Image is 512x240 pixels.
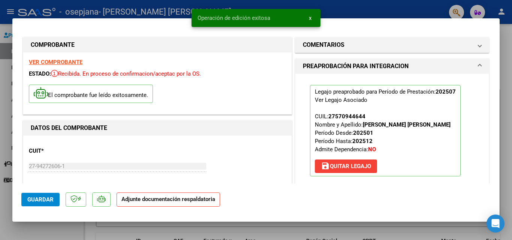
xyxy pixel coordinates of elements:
[121,196,215,203] strong: Adjunte documentación respaldatoria
[315,96,367,104] div: Ver Legajo Asociado
[303,11,317,25] button: x
[352,138,373,145] strong: 202512
[295,37,489,52] mat-expansion-panel-header: COMENTARIOS
[295,59,489,74] mat-expansion-panel-header: PREAPROBACIÓN PARA INTEGRACION
[31,41,75,48] strong: COMPROBANTE
[321,163,371,170] span: Quitar Legajo
[303,40,344,49] h1: COMENTARIOS
[328,112,365,121] div: 27570944644
[368,146,376,153] strong: NO
[321,161,330,170] mat-icon: save
[29,147,106,155] p: CUIT
[51,70,201,77] span: Recibida. En proceso de confirmacion/aceptac por la OS.
[315,113,451,153] span: CUIL: Nombre y Apellido: Período Desde: Período Hasta: Admite Dependencia:
[303,62,409,71] h1: PREAPROBACIÓN PARA INTEGRACION
[436,88,456,95] strong: 202507
[310,85,461,176] p: Legajo preaprobado para Período de Prestación:
[198,14,270,22] span: Operación de edición exitosa
[487,215,505,233] div: Open Intercom Messenger
[315,160,377,173] button: Quitar Legajo
[29,59,82,66] a: VER COMPROBANTE
[363,121,451,128] strong: [PERSON_NAME] [PERSON_NAME]
[29,70,51,77] span: ESTADO:
[309,15,311,21] span: x
[353,130,373,136] strong: 202501
[31,124,107,131] strong: DATOS DEL COMPROBANTE
[21,193,60,206] button: Guardar
[295,74,489,194] div: PREAPROBACIÓN PARA INTEGRACION
[29,85,153,103] p: El comprobante fue leído exitosamente.
[27,196,54,203] span: Guardar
